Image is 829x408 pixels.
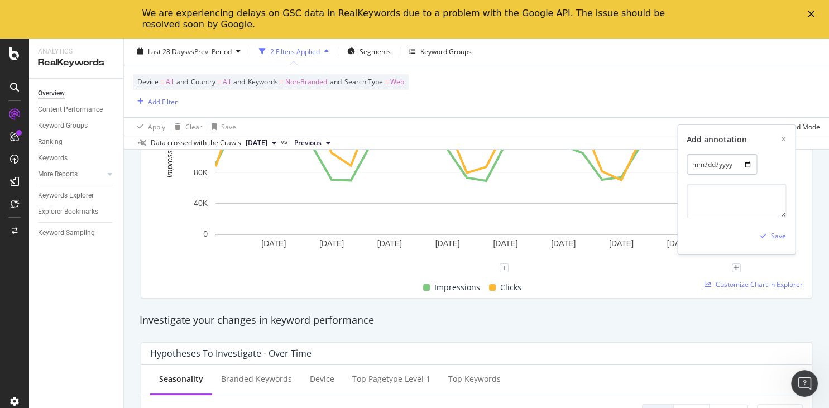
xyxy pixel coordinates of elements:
[38,88,65,99] div: Overview
[434,281,480,294] span: Impressions
[360,46,391,56] span: Segments
[281,137,290,147] span: vs
[137,77,159,87] span: Device
[330,77,342,87] span: and
[165,136,174,177] text: Impressions
[38,104,116,116] a: Content Performance
[38,169,78,180] div: More Reports
[38,190,94,201] div: Keywords Explorer
[385,77,389,87] span: =
[221,373,292,385] div: Branded Keywords
[344,77,383,87] span: Search Type
[732,263,741,272] div: plus
[740,122,820,131] div: Switch to Advanced Mode
[191,77,215,87] span: Country
[736,118,820,136] button: Switch to Advanced Mode
[38,206,116,218] a: Explorer Bookmarks
[667,239,692,248] text: [DATE]
[133,42,245,60] button: Last 28 DaysvsPrev. Period
[38,152,68,164] div: Keywords
[500,281,521,294] span: Clicks
[38,120,116,132] a: Keyword Groups
[270,46,320,56] div: 2 Filters Applied
[448,373,501,385] div: Top Keywords
[38,169,104,180] a: More Reports
[808,10,819,17] div: Close
[493,239,517,248] text: [DATE]
[390,74,404,90] span: Web
[194,168,208,177] text: 80K
[233,77,245,87] span: and
[148,97,178,106] div: Add Filter
[290,136,335,150] button: Previous
[176,77,188,87] span: and
[142,8,669,30] div: We are experiencing delays on GSC data in RealKeywords due to a problem with the Google API. The ...
[781,134,786,145] div: xmark
[285,74,327,90] span: Non-Branded
[280,77,284,87] span: =
[133,118,165,136] button: Apply
[310,373,334,385] div: Device
[38,47,114,56] div: Analytics
[150,348,312,359] div: Hypotheses to Investigate - Over Time
[38,136,116,148] a: Ranking
[217,77,221,87] span: =
[207,118,236,136] button: Save
[38,152,116,164] a: Keywords
[377,239,402,248] text: [DATE]
[756,227,786,245] button: Save
[160,77,164,87] span: =
[150,74,803,268] svg: A chart.
[38,136,63,148] div: Ranking
[38,104,103,116] div: Content Performance
[221,122,236,131] div: Save
[148,46,188,56] span: Last 28 Days
[38,88,116,99] a: Overview
[319,239,344,248] text: [DATE]
[203,229,208,238] text: 0
[185,122,202,131] div: Clear
[791,370,818,397] iframe: Intercom live chat
[159,373,203,385] div: Seasonality
[170,118,202,136] button: Clear
[551,239,576,248] text: [DATE]
[38,206,98,218] div: Explorer Bookmarks
[261,239,286,248] text: [DATE]
[38,190,116,201] a: Keywords Explorer
[166,74,174,90] span: All
[716,280,803,289] span: Customize Chart in Explorer
[133,95,178,108] button: Add Filter
[38,56,114,69] div: RealKeywords
[609,239,634,248] text: [DATE]
[705,280,803,289] a: Customize Chart in Explorer
[246,138,267,148] span: 2025 Sep. 30th
[294,138,322,148] span: Previous
[223,74,231,90] span: All
[500,263,509,272] div: 1
[38,227,95,239] div: Keyword Sampling
[248,77,278,87] span: Keywords
[435,239,460,248] text: [DATE]
[188,46,232,56] span: vs Prev. Period
[38,120,88,132] div: Keyword Groups
[687,134,747,145] div: Add annotation
[151,138,241,148] div: Data crossed with the Crawls
[352,373,430,385] div: Top pagetype Level 1
[38,227,116,239] a: Keyword Sampling
[420,46,472,56] div: Keyword Groups
[771,231,786,241] div: Save
[255,42,333,60] button: 2 Filters Applied
[194,199,208,208] text: 40K
[241,136,281,150] button: [DATE]
[405,42,476,60] button: Keyword Groups
[343,42,395,60] button: Segments
[140,313,813,328] div: Investigate your changes in keyword performance
[148,122,165,131] div: Apply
